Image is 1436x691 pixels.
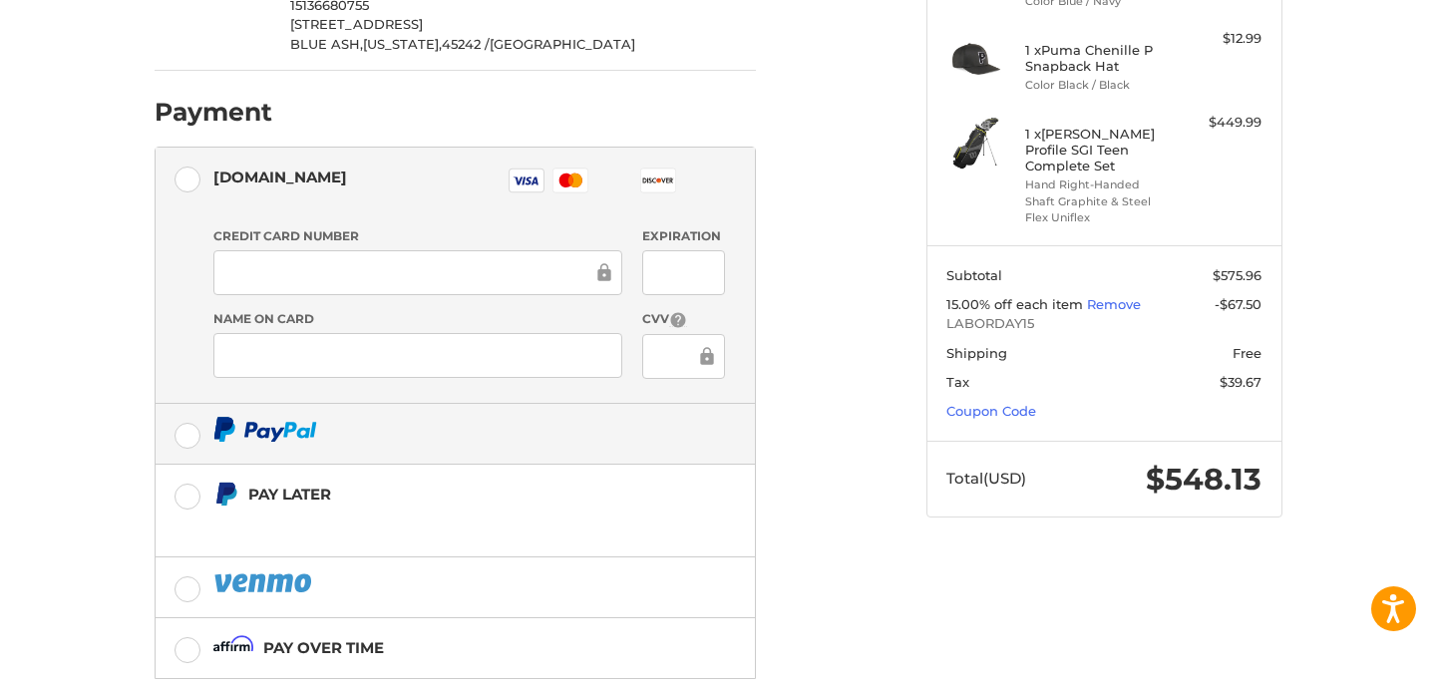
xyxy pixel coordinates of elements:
img: Pay Later icon [213,482,238,507]
img: Affirm icon [213,635,253,660]
label: CVV [642,310,725,329]
label: Expiration [642,227,725,245]
span: Total (USD) [946,469,1026,488]
a: Remove [1087,296,1141,312]
span: Shipping [946,345,1007,361]
iframe: Google Customer Reviews [1271,637,1436,691]
a: Coupon Code [946,403,1036,419]
div: Pay Later [248,478,630,511]
span: [STREET_ADDRESS] [290,16,423,32]
div: $12.99 [1183,29,1261,49]
h4: 1 x Puma Chenille P Snapback Hat [1025,42,1178,75]
span: 45242 / [442,36,490,52]
span: Tax [946,374,969,390]
label: Name on Card [213,310,622,328]
img: PayPal icon [213,570,315,595]
li: Flex Uniflex [1025,209,1178,226]
span: LABORDAY15 [946,314,1261,334]
span: $575.96 [1213,267,1261,283]
img: PayPal icon [213,417,317,442]
span: -$67.50 [1215,296,1261,312]
div: $449.99 [1183,113,1261,133]
iframe: PayPal Message 1 [213,516,630,532]
span: BLUE ASH, [290,36,363,52]
div: [DOMAIN_NAME] [213,161,347,193]
span: $39.67 [1220,374,1261,390]
li: Hand Right-Handed [1025,176,1178,193]
div: Pay over time [263,631,384,664]
h4: 1 x [PERSON_NAME] Profile SGI Teen Complete Set [1025,126,1178,174]
span: Free [1233,345,1261,361]
li: Shaft Graphite & Steel [1025,193,1178,210]
span: [GEOGRAPHIC_DATA] [490,36,635,52]
li: Color Black / Black [1025,77,1178,94]
h2: Payment [155,97,272,128]
span: $548.13 [1146,461,1261,498]
span: Subtotal [946,267,1002,283]
label: Credit Card Number [213,227,622,245]
span: [US_STATE], [363,36,442,52]
span: 15.00% off each item [946,296,1087,312]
